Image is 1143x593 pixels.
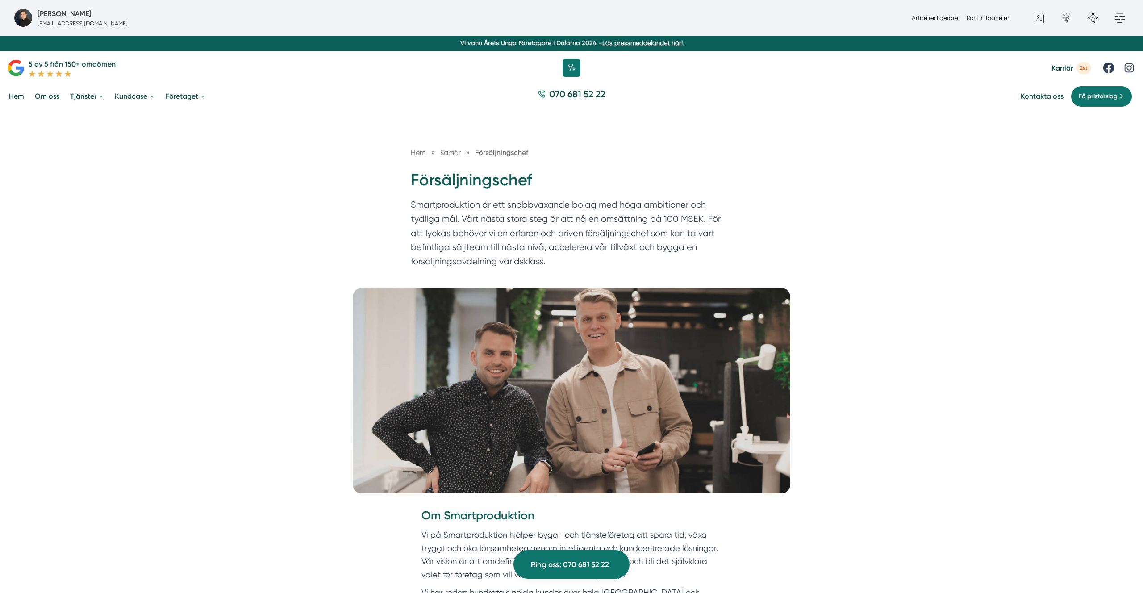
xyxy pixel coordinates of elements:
a: Om oss [33,85,61,108]
a: Karriär 2st [1051,62,1091,74]
a: Hem [7,85,26,108]
a: Få prisförslag [1071,86,1132,107]
a: Företaget [164,85,208,108]
span: » [466,147,470,158]
a: Kontrollpanelen [967,14,1011,21]
p: Smartproduktion är ett snabbväxande bolag med höga ambitioner och tydliga mål. Vårt nästa stora s... [411,198,732,273]
h1: Försäljningschef [411,169,732,198]
p: 5 av 5 från 150+ omdömen [29,58,116,70]
span: 070 681 52 22 [549,88,605,100]
span: 2st [1076,62,1091,74]
span: Karriär [440,148,461,157]
strong: Om Smartproduktion [421,509,534,522]
a: Kontakta oss [1021,92,1064,100]
a: Karriär [440,148,463,157]
a: Ring oss: 070 681 52 22 [513,550,630,579]
span: » [431,147,435,158]
a: Hem [411,148,426,157]
p: Vi vann Årets Unga Företagare i Dalarna 2024 – [4,38,1139,47]
a: Artikelredigerare [912,14,958,21]
span: Ring oss: 070 681 52 22 [531,559,609,571]
a: 070 681 52 22 [534,88,609,105]
h5: Super Administratör [38,8,91,19]
nav: Breadcrumb [411,147,732,158]
a: Försäljningschef [475,148,528,157]
a: Kundcase [113,85,157,108]
a: Tjänster [68,85,106,108]
span: Karriär [1051,64,1073,72]
p: [EMAIL_ADDRESS][DOMAIN_NAME] [38,19,128,28]
span: Få prisförslag [1079,92,1118,101]
p: Vi på Smartproduktion hjälper bygg- och tjänsteföretag att spara tid, växa tryggt och öka lönsamh... [421,528,722,581]
a: Läs pressmeddelandet här! [602,39,683,46]
img: foretagsbild-pa-smartproduktion-ett-foretag-i-dalarnas-lan-2023.jpg [14,9,32,27]
img: Försäljningschef [353,288,790,493]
